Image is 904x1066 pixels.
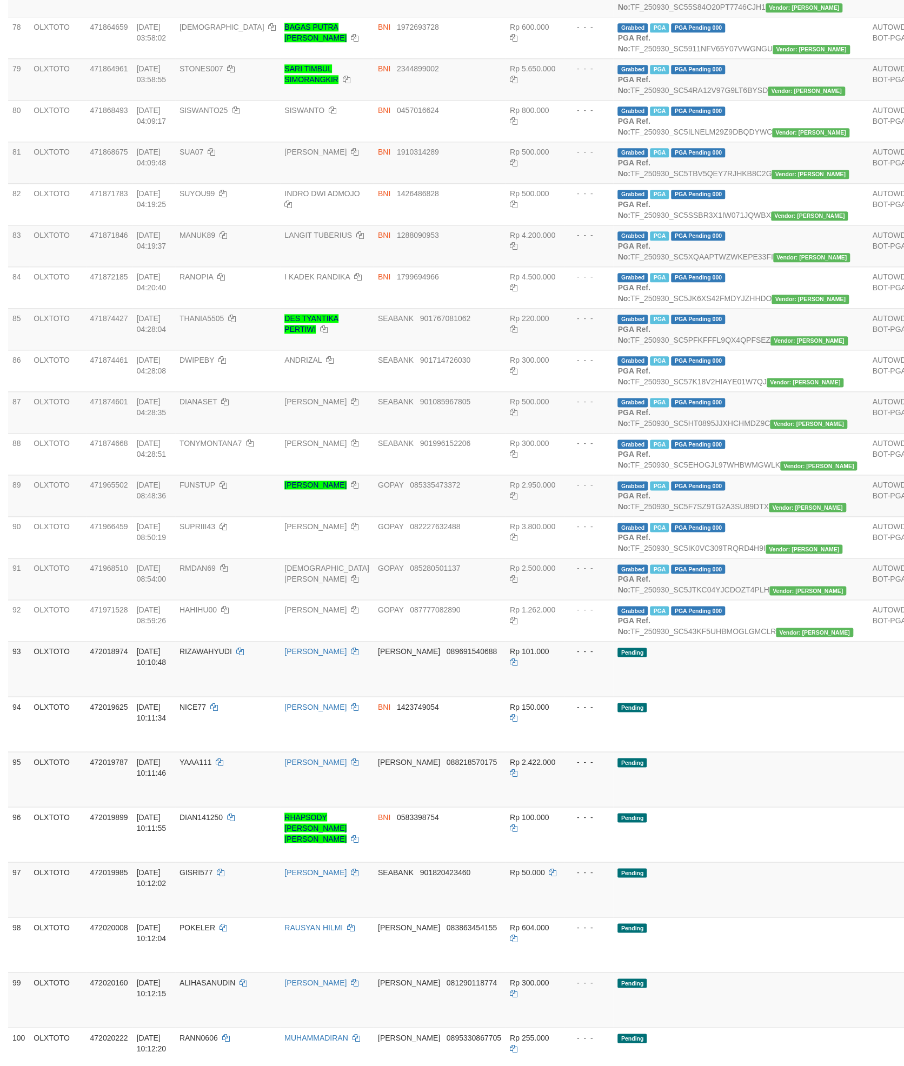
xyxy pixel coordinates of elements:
[510,647,549,656] span: Rp 101.000
[8,308,29,350] td: 85
[29,350,85,391] td: OLXTOTO
[378,356,414,364] span: SEABANK
[650,439,669,449] span: Marked by aubdony
[671,106,725,116] span: PGA Pending
[180,647,232,656] span: RIZAWAHYUDI
[617,148,648,157] span: Grabbed
[617,703,647,712] span: Pending
[8,350,29,391] td: 86
[284,272,350,281] a: I KADEK RANDIKA
[8,142,29,183] td: 81
[378,647,440,656] span: [PERSON_NAME]
[284,702,347,711] a: [PERSON_NAME]
[410,481,460,489] span: Copy 085335473372 to clipboard
[510,397,549,406] span: Rp 500.000
[510,106,549,115] span: Rp 800.000
[137,148,167,167] span: [DATE] 04:09:48
[613,142,868,183] td: TF_250930_SC5TBV5QEY7RJHKB8C2G
[510,522,555,531] span: Rp 3.800.000
[137,272,167,292] span: [DATE] 04:20:40
[568,188,609,199] div: - - -
[180,522,215,531] span: SUPRIII43
[90,106,128,115] span: 471868493
[378,231,390,239] span: BNI
[671,398,725,407] span: PGA Pending
[410,564,460,572] span: Copy 085280501137 to clipboard
[284,439,347,448] a: [PERSON_NAME]
[90,564,128,572] span: 471968510
[180,356,214,364] span: DWIPEBY
[671,564,725,574] span: PGA Pending
[29,100,85,142] td: OLXTOTO
[8,558,29,599] td: 91
[137,314,167,334] span: [DATE] 04:28:04
[650,23,669,32] span: Marked by aubadesyah
[137,439,167,458] span: [DATE] 04:28:51
[410,522,460,531] span: Copy 082227632488 to clipboard
[613,558,868,599] td: TF_250930_SC5JTKC04YJCDOZT4PLH
[671,315,725,324] span: PGA Pending
[617,923,647,932] span: Pending
[650,148,669,157] span: Marked by aubadesyah
[671,65,725,74] span: PGA Pending
[568,63,609,74] div: - - -
[29,433,85,475] td: OLXTOTO
[378,757,440,766] span: [PERSON_NAME]
[568,811,609,822] div: - - -
[397,23,439,31] span: Copy 1972693728 to clipboard
[617,367,650,386] b: PGA Ref. No:
[284,397,347,406] a: [PERSON_NAME]
[378,564,403,572] span: GOPAY
[568,922,609,932] div: - - -
[613,599,868,641] td: TF_250930_SC543KF5UHBMOGLGMCLR
[773,253,850,262] span: Vendor URL: https://secure5.1velocity.biz
[510,356,549,364] span: Rp 300.000
[617,325,650,344] b: PGA Ref. No:
[510,605,555,614] span: Rp 1.262.000
[284,189,360,198] a: INDRO DWI ADMOJO
[90,189,128,198] span: 471871783
[29,183,85,225] td: OLXTOTO
[180,439,242,448] span: TONYMONTANA7
[90,439,128,448] span: 471874668
[284,356,322,364] a: ANDRIZAL
[617,481,648,490] span: Grabbed
[378,397,414,406] span: SEABANK
[284,647,347,656] a: [PERSON_NAME]
[378,106,390,115] span: BNI
[671,23,725,32] span: PGA Pending
[617,242,650,261] b: PGA Ref. No:
[617,813,647,822] span: Pending
[568,22,609,32] div: - - -
[768,86,845,96] span: Vendor URL: https://secure5.1velocity.biz
[617,65,648,74] span: Grabbed
[8,266,29,308] td: 84
[137,605,167,625] span: [DATE] 08:59:26
[284,978,347,987] a: [PERSON_NAME]
[510,148,549,156] span: Rp 500.000
[613,516,868,558] td: TF_250930_SC5IK0VC309TRQRD4H9I
[617,283,650,303] b: PGA Ref. No:
[671,439,725,449] span: PGA Pending
[29,641,85,696] td: OLXTOTO
[29,391,85,433] td: OLXTOTO
[180,605,217,614] span: HAHIHU00
[617,34,650,53] b: PGA Ref. No:
[613,58,868,100] td: TF_250930_SC54RA12V97G9LT6BYSD
[568,867,609,877] div: - - -
[650,190,669,199] span: Marked by aubjoksan
[284,231,352,239] a: LANGIT TUBERIUS
[8,58,29,100] td: 79
[617,450,650,469] b: PGA Ref. No:
[137,397,167,417] span: [DATE] 04:28:35
[8,516,29,558] td: 90
[378,314,414,323] span: SEABANK
[447,757,497,766] span: Copy 088218570175 to clipboard
[770,336,848,345] span: Vendor URL: https://secure5.1velocity.biz
[8,100,29,142] td: 80
[284,481,347,489] a: [PERSON_NAME]
[180,189,215,198] span: SUYOU99
[180,148,203,156] span: SUA07
[650,398,669,407] span: Marked by aubdony
[284,868,347,876] a: [PERSON_NAME]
